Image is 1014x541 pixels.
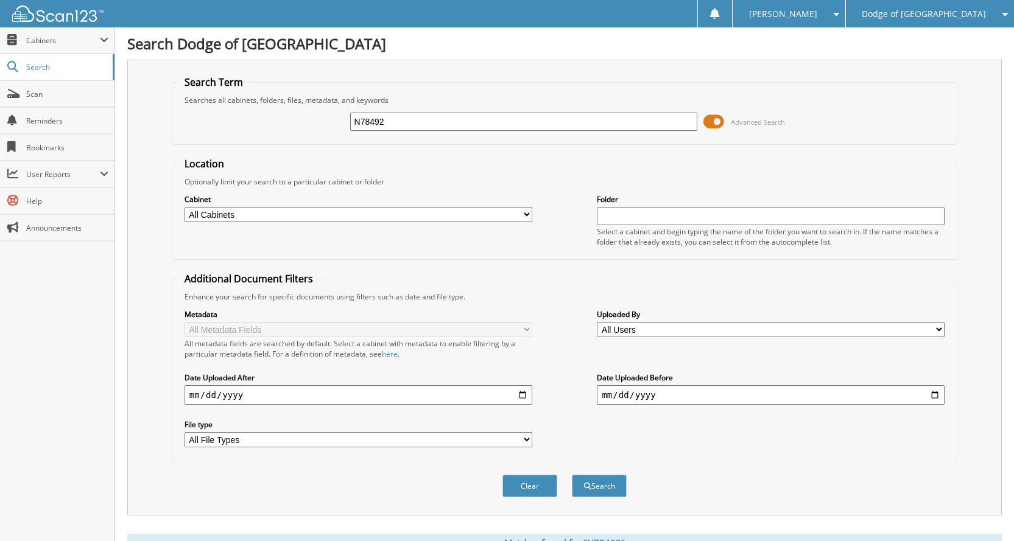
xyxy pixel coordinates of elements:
span: User Reports [26,169,100,180]
label: Date Uploaded Before [597,372,945,383]
span: Bookmarks [26,142,108,153]
button: Search [572,475,627,497]
label: Date Uploaded After [185,372,532,383]
legend: Search Term [178,75,249,89]
input: end [597,385,945,405]
label: Folder [597,194,945,204]
label: File type [185,419,532,430]
a: here [382,349,398,359]
span: Search [26,62,107,72]
div: Searches all cabinets, folders, files, metadata, and keywords [178,95,951,105]
span: [PERSON_NAME] [749,10,817,18]
div: All metadata fields are searched by default. Select a cabinet with metadata to enable filtering b... [185,338,532,359]
h1: Search Dodge of [GEOGRAPHIC_DATA] [127,33,1002,54]
span: Reminders [26,116,108,126]
span: Cabinets [26,35,100,46]
label: Uploaded By [597,309,945,319]
input: start [185,385,532,405]
span: Help [26,196,108,206]
label: Metadata [185,309,532,319]
legend: Additional Document Filters [178,272,319,285]
legend: Location [178,157,230,170]
span: Announcements [26,223,108,233]
div: Optionally limit your search to a particular cabinet or folder [178,176,951,187]
span: Advanced Search [731,117,785,127]
span: Scan [26,89,108,99]
div: Enhance your search for specific documents using filters such as date and file type. [178,291,951,302]
label: Cabinet [185,194,532,204]
img: scan123-logo-white.svg [12,5,104,22]
div: Select a cabinet and begin typing the name of the folder you want to search in. If the name match... [597,226,945,247]
button: Clear [502,475,557,497]
span: Dodge of [GEOGRAPHIC_DATA] [862,10,986,18]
